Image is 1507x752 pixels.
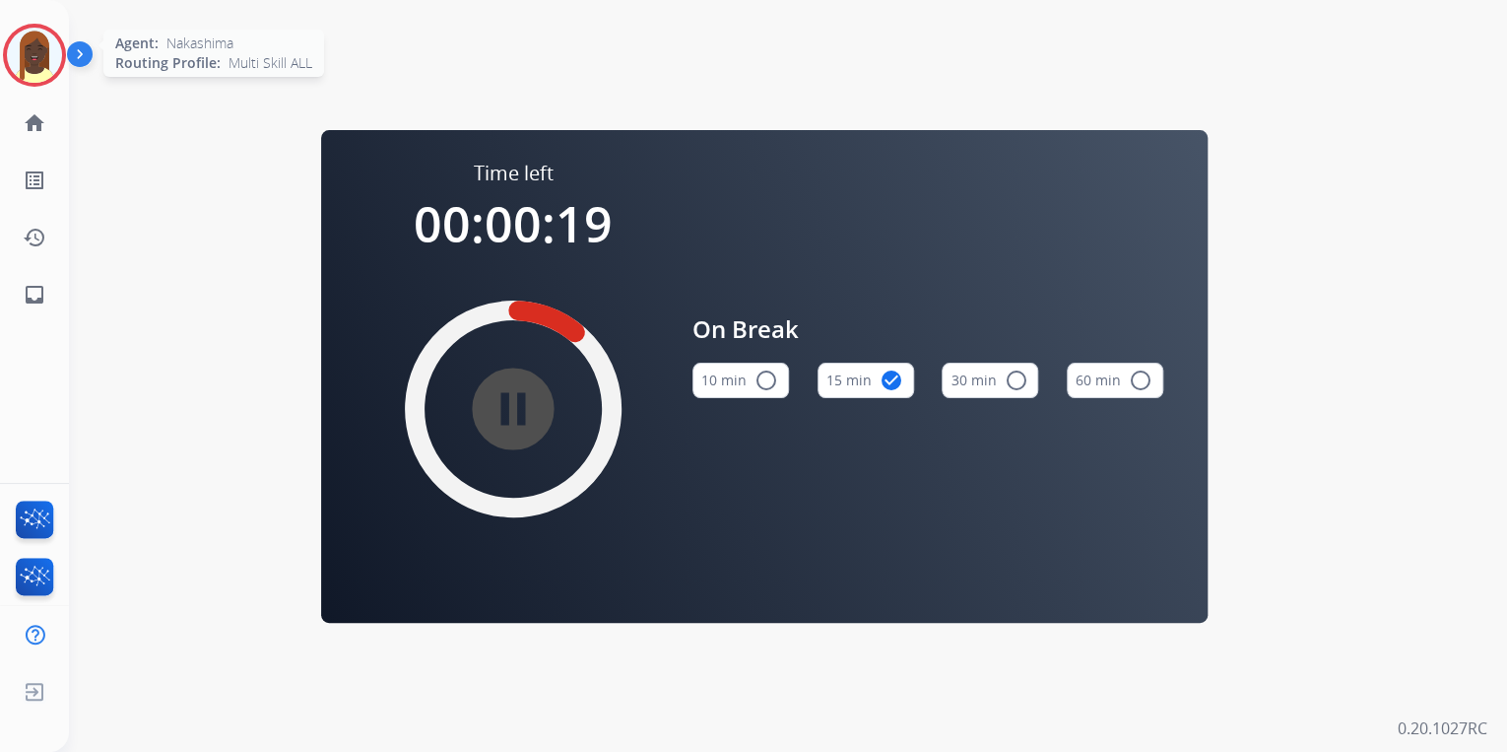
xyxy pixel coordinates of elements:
mat-icon: radio_button_unchecked [1129,369,1152,392]
mat-icon: history [23,226,46,249]
span: Agent: [115,34,159,53]
span: On Break [692,311,1163,347]
p: 0.20.1027RC [1398,717,1487,740]
span: Nakashima [166,34,233,53]
mat-icon: inbox [23,283,46,307]
mat-icon: home [23,111,46,135]
mat-icon: radio_button_unchecked [754,369,778,392]
button: 60 min [1067,363,1163,398]
mat-icon: pause_circle_filled [501,397,525,421]
span: Routing Profile: [115,53,221,73]
mat-icon: check_circle [880,369,903,392]
mat-icon: list_alt [23,169,46,192]
span: 00:00:19 [414,190,613,257]
button: 30 min [942,363,1038,398]
img: avatar [7,28,62,83]
button: 15 min [818,363,914,398]
mat-icon: radio_button_unchecked [1004,369,1027,392]
span: Multi Skill ALL [229,53,312,73]
button: 10 min [692,363,789,398]
span: Time left [474,160,554,187]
